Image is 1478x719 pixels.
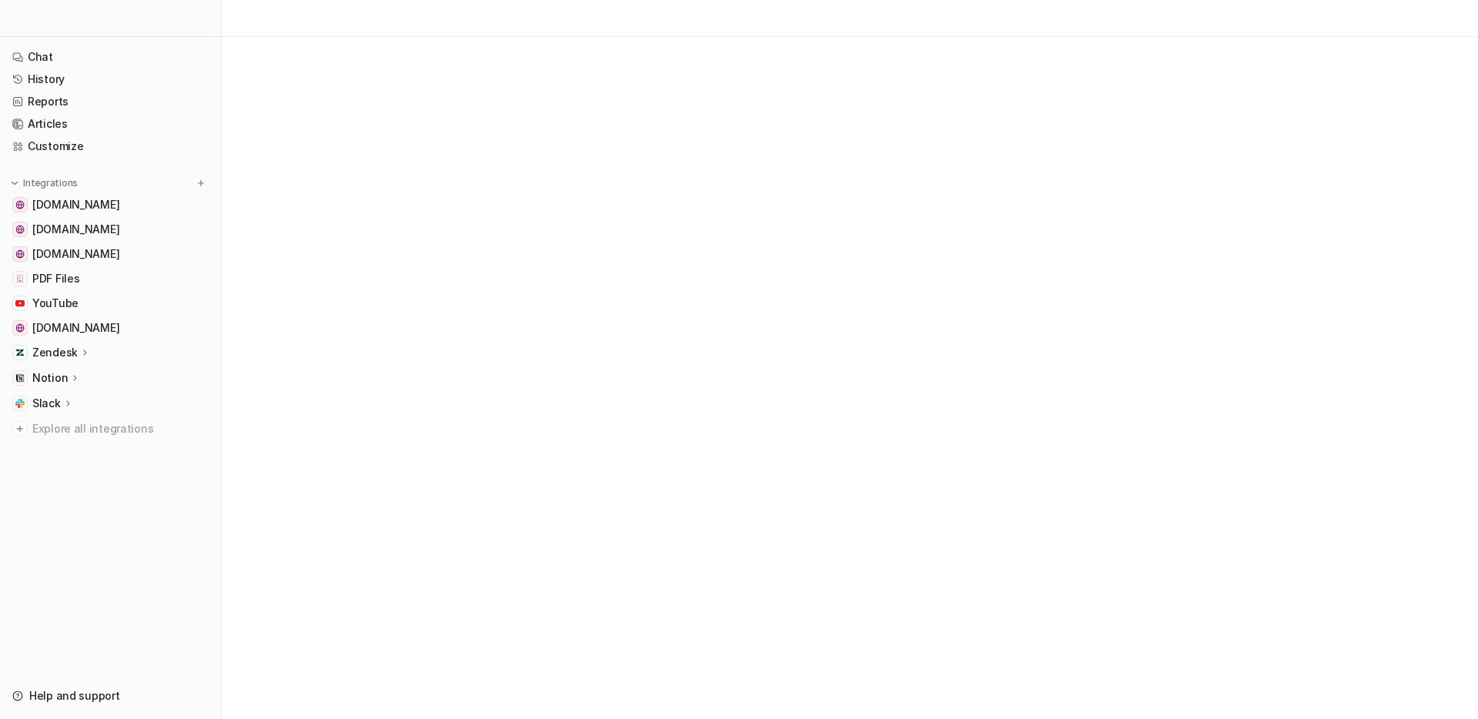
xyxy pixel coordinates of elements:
[6,685,215,707] a: Help and support
[6,317,215,339] a: blog.novritsch.com[DOMAIN_NAME]
[32,222,119,237] span: [DOMAIN_NAME]
[15,299,25,308] img: YouTube
[15,225,25,234] img: us.novritsch.com
[6,268,215,289] a: PDF FilesPDF Files
[32,197,119,212] span: [DOMAIN_NAME]
[32,345,78,360] p: Zendesk
[32,271,79,286] span: PDF Files
[15,274,25,283] img: PDF Files
[15,249,25,259] img: support.novritsch.com
[9,178,20,189] img: expand menu
[32,296,79,311] span: YouTube
[6,135,215,157] a: Customize
[6,176,82,191] button: Integrations
[32,396,61,411] p: Slack
[6,113,215,135] a: Articles
[6,46,215,68] a: Chat
[6,91,215,112] a: Reports
[32,246,119,262] span: [DOMAIN_NAME]
[6,194,215,216] a: eu.novritsch.com[DOMAIN_NAME]
[196,178,206,189] img: menu_add.svg
[6,293,215,314] a: YouTubeYouTube
[6,219,215,240] a: us.novritsch.com[DOMAIN_NAME]
[15,200,25,209] img: eu.novritsch.com
[6,243,215,265] a: support.novritsch.com[DOMAIN_NAME]
[23,177,78,189] p: Integrations
[32,416,209,441] span: Explore all integrations
[32,370,68,386] p: Notion
[12,421,28,436] img: explore all integrations
[6,69,215,90] a: History
[32,320,119,336] span: [DOMAIN_NAME]
[15,323,25,333] img: blog.novritsch.com
[15,348,25,357] img: Zendesk
[6,418,215,440] a: Explore all integrations
[15,373,25,383] img: Notion
[15,399,25,408] img: Slack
